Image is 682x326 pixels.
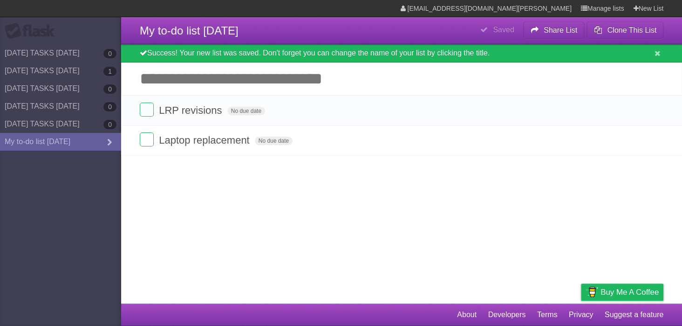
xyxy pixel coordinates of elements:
[605,306,663,324] a: Suggest a feature
[537,306,558,324] a: Terms
[600,284,659,300] span: Buy me a coffee
[586,284,598,300] img: Buy me a coffee
[607,26,656,34] b: Clone This List
[140,103,154,117] label: Done
[457,306,477,324] a: About
[140,24,239,37] span: My to-do list [DATE]
[159,134,252,146] span: Laptop replacement
[493,26,514,34] b: Saved
[103,120,116,129] b: 0
[103,49,116,58] b: 0
[255,137,293,145] span: No due date
[581,284,663,301] a: Buy me a coffee
[103,84,116,94] b: 0
[569,306,593,324] a: Privacy
[103,102,116,111] b: 0
[587,22,663,39] button: Clone This List
[544,26,577,34] b: Share List
[103,67,116,76] b: 1
[5,23,61,40] div: Flask
[140,132,154,146] label: Done
[159,104,224,116] span: LRP revisions
[227,107,265,115] span: No due date
[488,306,525,324] a: Developers
[523,22,585,39] button: Share List
[121,44,682,62] div: Success! Your new list was saved. Don't forget you can change the name of your list by clicking t...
